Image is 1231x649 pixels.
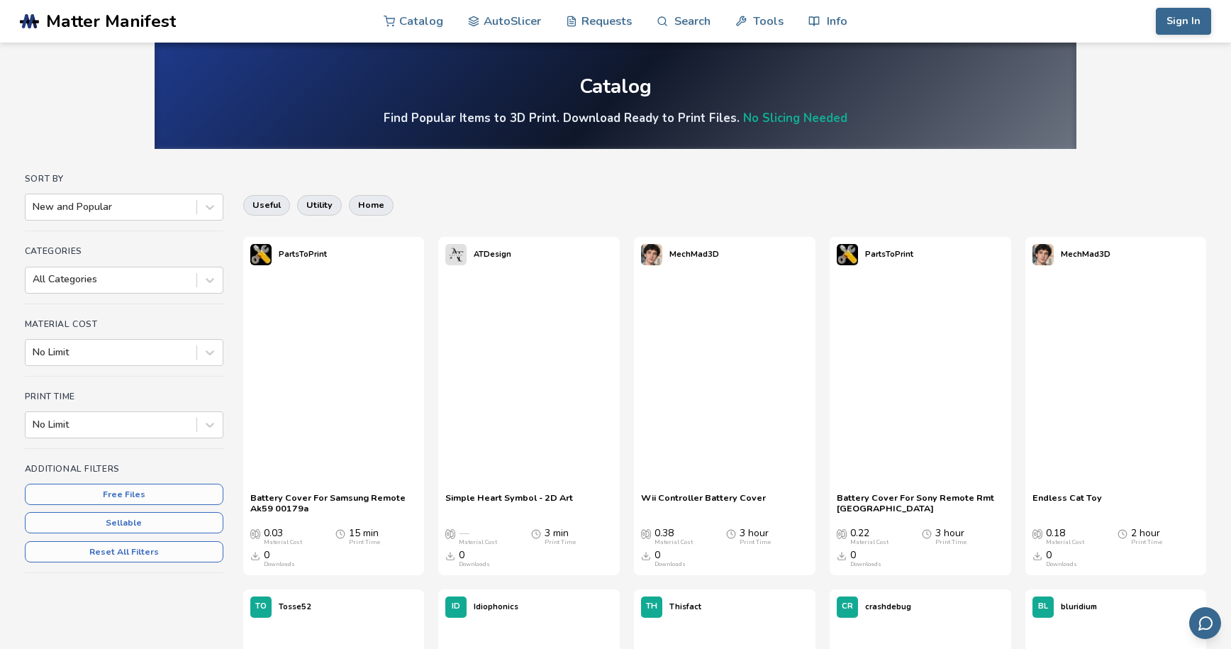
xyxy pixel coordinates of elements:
[25,246,223,256] h4: Categories
[634,237,726,272] a: MechMad3D's profileMechMad3D
[1032,550,1042,561] span: Downloads
[243,237,334,272] a: PartsToPrint's profilePartsToPrint
[669,247,719,262] p: MechMad3D
[850,550,881,568] div: 0
[1156,8,1211,35] button: Sign In
[850,539,889,546] div: Material Cost
[445,492,573,514] a: Simple Heart Symbol - 2D Art
[1131,528,1162,546] div: 2 hour
[579,76,652,98] div: Catalog
[669,599,701,614] p: Thisfact
[1025,237,1118,272] a: MechMad3D's profileMechMad3D
[445,550,455,561] span: Downloads
[641,492,766,514] a: Wii Controller Battery Cover
[459,528,469,539] span: —
[335,528,345,539] span: Average Print Time
[655,528,693,546] div: 0.38
[250,492,418,514] a: Battery Cover For Samsung Remote Ak59 00179a
[743,110,847,126] a: No Slicing Needed
[830,237,920,272] a: PartsToPrint's profilePartsToPrint
[1032,528,1042,539] span: Average Cost
[655,561,686,568] div: Downloads
[349,195,394,215] button: home
[33,201,35,213] input: New and Popular
[25,174,223,184] h4: Sort By
[349,539,380,546] div: Print Time
[837,244,858,265] img: PartsToPrint's profile
[1046,550,1077,568] div: 0
[1061,599,1097,614] p: bluridium
[33,274,35,285] input: All Categories
[1189,607,1221,639] button: Send feedback via email
[279,599,311,614] p: Tosse52
[1061,247,1110,262] p: MechMad3D
[264,550,295,568] div: 0
[641,550,651,561] span: Downloads
[264,528,302,546] div: 0.03
[459,539,497,546] div: Material Cost
[25,464,223,474] h4: Additional Filters
[250,244,272,265] img: PartsToPrint's profile
[545,528,576,546] div: 3 min
[349,528,380,546] div: 15 min
[1046,528,1084,546] div: 0.18
[865,247,913,262] p: PartsToPrint
[850,561,881,568] div: Downloads
[459,550,490,568] div: 0
[545,539,576,546] div: Print Time
[935,539,967,546] div: Print Time
[46,11,176,31] span: Matter Manifest
[279,247,327,262] p: PartsToPrint
[726,528,736,539] span: Average Print Time
[837,550,847,561] span: Downloads
[740,528,771,546] div: 3 hour
[474,247,511,262] p: ATDesign
[1118,528,1127,539] span: Average Print Time
[655,539,693,546] div: Material Cost
[842,602,853,611] span: CR
[837,528,847,539] span: Average Cost
[641,528,651,539] span: Average Cost
[33,347,35,358] input: No Limit
[445,244,467,265] img: ATDesign's profile
[438,237,518,272] a: ATDesign's profileATDesign
[850,528,889,546] div: 0.22
[1032,244,1054,265] img: MechMad3D's profile
[837,492,1004,514] a: Battery Cover For Sony Remote Rmt [GEOGRAPHIC_DATA]
[655,550,686,568] div: 0
[1046,539,1084,546] div: Material Cost
[459,561,490,568] div: Downloads
[1038,602,1048,611] span: BL
[25,512,223,533] button: Sellable
[250,550,260,561] span: Downloads
[445,528,455,539] span: Average Cost
[935,528,967,546] div: 3 hour
[740,539,771,546] div: Print Time
[255,602,267,611] span: TO
[452,602,460,611] span: ID
[641,244,662,265] img: MechMad3D's profile
[1046,561,1077,568] div: Downloads
[264,561,295,568] div: Downloads
[25,484,223,505] button: Free Files
[243,195,290,215] button: useful
[922,528,932,539] span: Average Print Time
[474,599,518,614] p: Idiophonics
[25,319,223,329] h4: Material Cost
[646,602,657,611] span: TH
[25,541,223,562] button: Reset All Filters
[1131,539,1162,546] div: Print Time
[297,195,342,215] button: utility
[250,528,260,539] span: Average Cost
[25,392,223,401] h4: Print Time
[384,110,847,126] h4: Find Popular Items to 3D Print. Download Ready to Print Files.
[264,539,302,546] div: Material Cost
[1032,492,1102,514] a: Endless Cat Toy
[865,599,911,614] p: crashdebug
[531,528,541,539] span: Average Print Time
